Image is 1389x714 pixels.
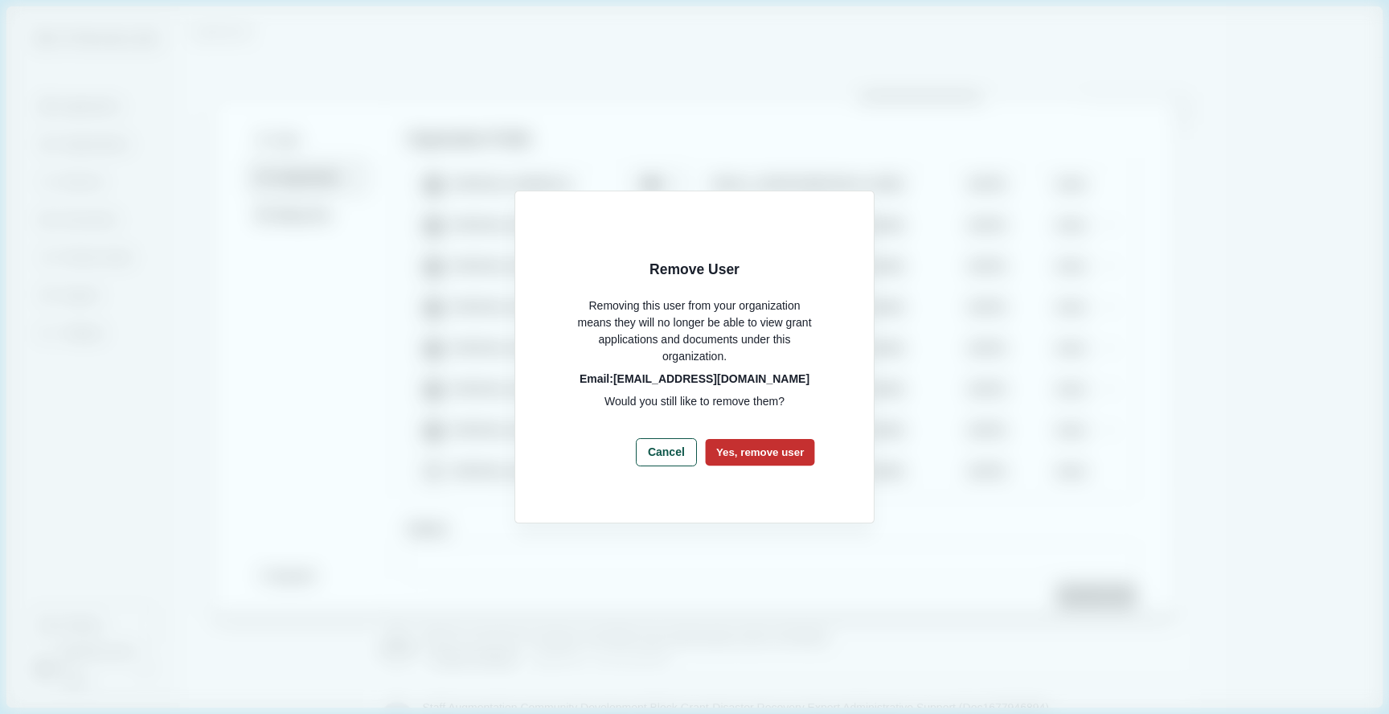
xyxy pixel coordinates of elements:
[572,371,817,388] p: Email: [EMAIL_ADDRESS][DOMAIN_NAME]
[572,248,817,291] header: Remove User
[636,438,697,466] button: Cancel
[572,297,817,365] p: Removing this user from your organization means they will no longer be able to view grant applica...
[705,439,814,466] button: Yes, remove user
[572,393,817,410] p: Would you still like to remove them?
